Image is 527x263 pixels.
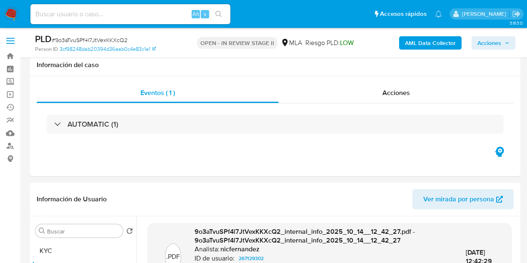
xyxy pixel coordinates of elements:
button: AML Data Collector [399,36,462,50]
h1: Información del caso [37,61,514,69]
button: Volver al orden por defecto [126,228,133,237]
button: Buscar [39,228,45,234]
h6: nicfernandez [220,245,260,253]
span: Riesgo PLD: [305,38,354,48]
button: Acciones [472,36,515,50]
b: Person ID [35,45,58,53]
p: Analista: [195,245,220,253]
span: Acciones [477,36,501,50]
input: Buscar usuario o caso... [30,9,230,20]
div: MLA [281,38,302,48]
p: OPEN - IN REVIEW STAGE II [197,37,277,49]
h3: AUTOMATIC (1) [67,120,118,129]
span: 9o3aTvuSPf4l7JtVexKKXcQ2_internal_info_2025_10_14__12_42_27.pdf - 9o3aTvuSPf4l7JtVexKKXcQ2_intern... [195,227,415,245]
p: nicolas.fernandezallen@mercadolibre.com [462,10,509,18]
h1: Información de Usuario [37,195,107,203]
b: PLD [35,32,52,45]
b: AML Data Collector [405,36,456,50]
input: Buscar [47,228,120,235]
a: Notificaciones [435,10,442,18]
a: Salir [512,10,521,18]
button: search-icon [210,8,227,20]
span: Acciones [382,88,410,98]
span: Alt [192,10,199,18]
p: ID de usuario: [195,254,235,263]
p: .PDF [166,252,180,261]
span: Accesos rápidos [380,10,427,18]
span: Eventos ( 1 ) [140,88,175,98]
span: Ver mirada por persona [423,189,494,209]
a: 3cf98248dab20394d36eab0c4e83c1e1 [60,45,156,53]
div: AUTOMATIC (1) [47,115,504,134]
span: # 9o3aTvuSPf4l7JtVexKKXcQ2 [52,36,127,44]
button: Ver mirada por persona [412,189,514,209]
span: LOW [340,38,354,48]
span: s [204,10,206,18]
button: KYC [32,241,136,261]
